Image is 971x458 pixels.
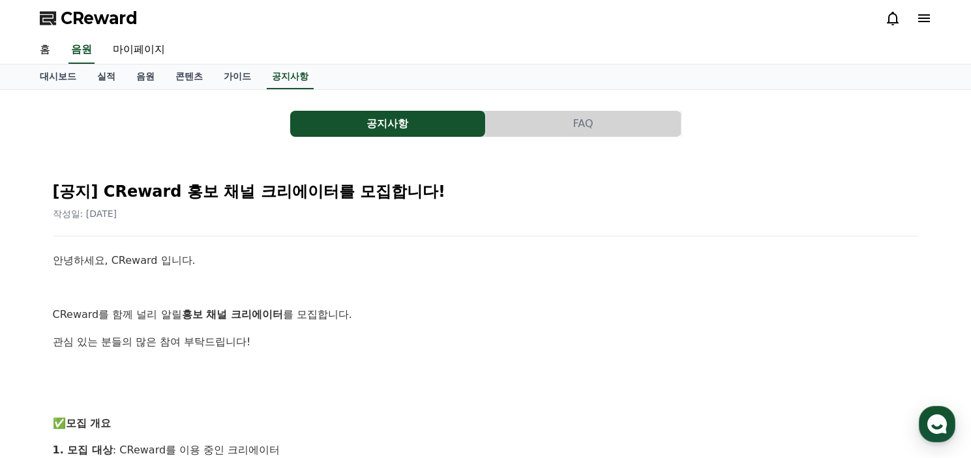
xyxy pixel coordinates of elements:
[29,36,61,64] a: 홈
[53,252,919,269] p: 안녕하세요, CReward 입니다.
[40,8,138,29] a: CReward
[267,64,314,89] a: 공지사항
[126,64,165,89] a: 음원
[87,64,126,89] a: 실적
[68,36,95,64] a: 음원
[53,334,919,351] p: 관심 있는 분들의 많은 참여 부탁드립니다!
[53,306,919,323] p: CReward를 함께 널리 알릴 를 모집합니다.
[53,181,919,202] h2: [공지] CReward 홍보 채널 크리에이터를 모집합니다!
[165,64,213,89] a: 콘텐츠
[102,36,175,64] a: 마이페이지
[53,444,113,456] strong: 1. 모집 대상
[29,64,87,89] a: 대시보드
[213,64,261,89] a: 가이드
[61,8,138,29] span: CReward
[182,308,283,321] strong: 홍보 채널 크리에이터
[53,208,117,219] span: 작성일: [DATE]
[66,417,112,429] strong: 모집 개요
[53,415,919,432] p: ✅
[486,111,681,137] button: FAQ
[290,111,485,137] button: 공지사항
[290,111,486,137] a: 공지사항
